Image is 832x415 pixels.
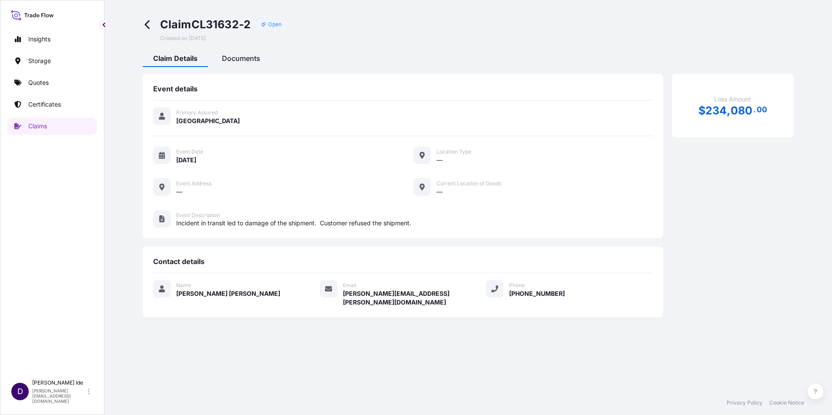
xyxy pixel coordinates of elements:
span: 080 [731,105,753,116]
a: Privacy Policy [727,399,762,406]
span: Event Address [176,180,211,187]
span: [PHONE_NUMBER] [509,289,565,298]
a: Claims [7,117,97,135]
span: $ [698,105,705,116]
span: — [436,156,443,164]
span: [DATE] [176,156,196,164]
p: Insights [28,35,50,44]
span: Claim CL31632-2 [160,17,251,31]
span: 00 [757,107,767,112]
span: Event details [153,84,198,93]
span: Current Location of Goods [436,180,501,187]
span: . [753,107,756,112]
span: , [727,105,730,116]
span: Email [343,282,356,289]
p: [PERSON_NAME][EMAIL_ADDRESS][DOMAIN_NAME] [32,388,86,404]
span: [PERSON_NAME][EMAIL_ADDRESS][PERSON_NAME][DOMAIN_NAME] [343,289,486,307]
span: D [17,387,23,396]
span: Created on [160,35,206,42]
span: Phone [509,282,525,289]
a: Storage [7,52,97,70]
a: Insights [7,30,97,48]
span: Incident in transit led to damage of the shipment. Customer refused the shipment. [176,219,653,228]
span: Event Date [176,148,203,155]
span: Name [176,282,191,289]
span: Loss Amount [714,95,751,104]
span: [PERSON_NAME] [PERSON_NAME] [176,289,280,298]
span: — [176,187,182,196]
p: Storage [28,57,51,65]
a: Quotes [7,74,97,91]
span: — [436,187,443,196]
a: Cookie Notice [769,399,804,406]
span: Claim Details [153,54,198,63]
span: Event Description [176,212,220,219]
p: [PERSON_NAME] Ide [32,379,86,386]
span: Location Type [436,148,471,155]
span: [DATE] [189,35,206,42]
span: Documents [222,54,260,63]
span: Contact details [153,257,205,266]
span: Primary Assured [176,109,218,116]
a: Certificates [7,96,97,113]
span: [GEOGRAPHIC_DATA] [176,117,240,125]
span: 234 [705,105,727,116]
p: Quotes [28,78,49,87]
p: Open [268,21,282,28]
p: Certificates [28,100,61,109]
p: Claims [28,122,47,131]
